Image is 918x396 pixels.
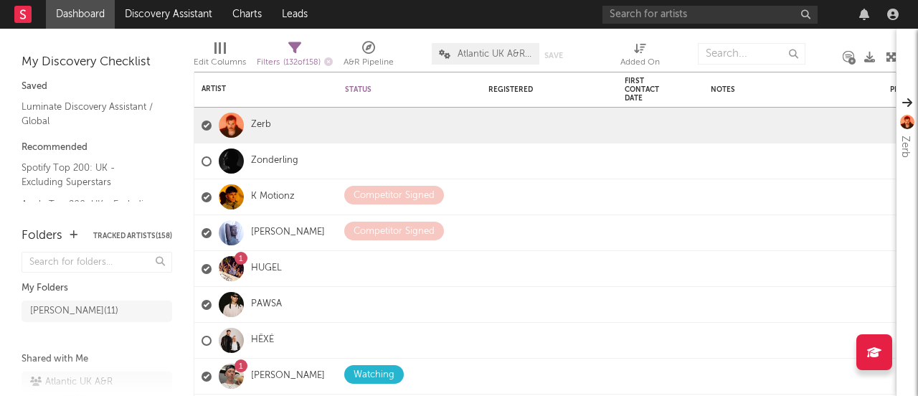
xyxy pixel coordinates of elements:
div: Filters [257,54,333,72]
a: Zerb [251,119,271,131]
a: K Motionz [251,191,295,203]
a: Zonderling [251,155,298,167]
button: Tracked Artists(158) [93,232,172,240]
input: Search for artists [602,6,818,24]
span: ( 132 of 158 ) [283,59,321,67]
div: Registered [488,85,574,94]
div: Recommended [22,139,172,156]
a: [PERSON_NAME](11) [22,301,172,322]
div: Shared with Me [22,351,172,368]
a: Luminate Discovery Assistant / Global [22,99,158,128]
a: [PERSON_NAME] [251,370,325,382]
div: Folders [22,227,62,245]
a: HËXĖ [251,334,274,346]
a: Apple Top 200: UK - Excluding Superstars [22,197,158,226]
span: Atlantic UK A&R Pipeline [458,49,532,59]
input: Search for folders... [22,252,172,273]
div: Added On [620,54,660,71]
a: Spotify Top 200: UK - Excluding Superstars [22,160,158,189]
div: A&R Pipeline [344,54,394,71]
div: Competitor Signed [354,187,435,204]
div: [PERSON_NAME] ( 11 ) [30,303,118,320]
a: PAWSA [251,298,282,311]
input: Search... [698,43,805,65]
div: Watching [354,367,394,384]
div: My Folders [22,280,172,297]
button: Save [544,52,563,60]
div: A&R Pipeline [344,36,394,77]
div: Added On [620,36,660,77]
a: [PERSON_NAME] [251,227,325,239]
div: Competitor Signed [354,223,435,240]
div: Edit Columns [194,54,246,71]
div: Notes [711,85,854,94]
div: Status [345,85,438,94]
div: First Contact Date [625,77,675,103]
div: Saved [22,78,172,95]
a: HUGEL [251,263,282,275]
div: My Discovery Checklist [22,54,172,71]
div: Filters(132 of 158) [257,36,333,77]
div: Edit Columns [194,36,246,77]
div: Zerb [896,136,914,158]
div: Artist [202,85,309,93]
